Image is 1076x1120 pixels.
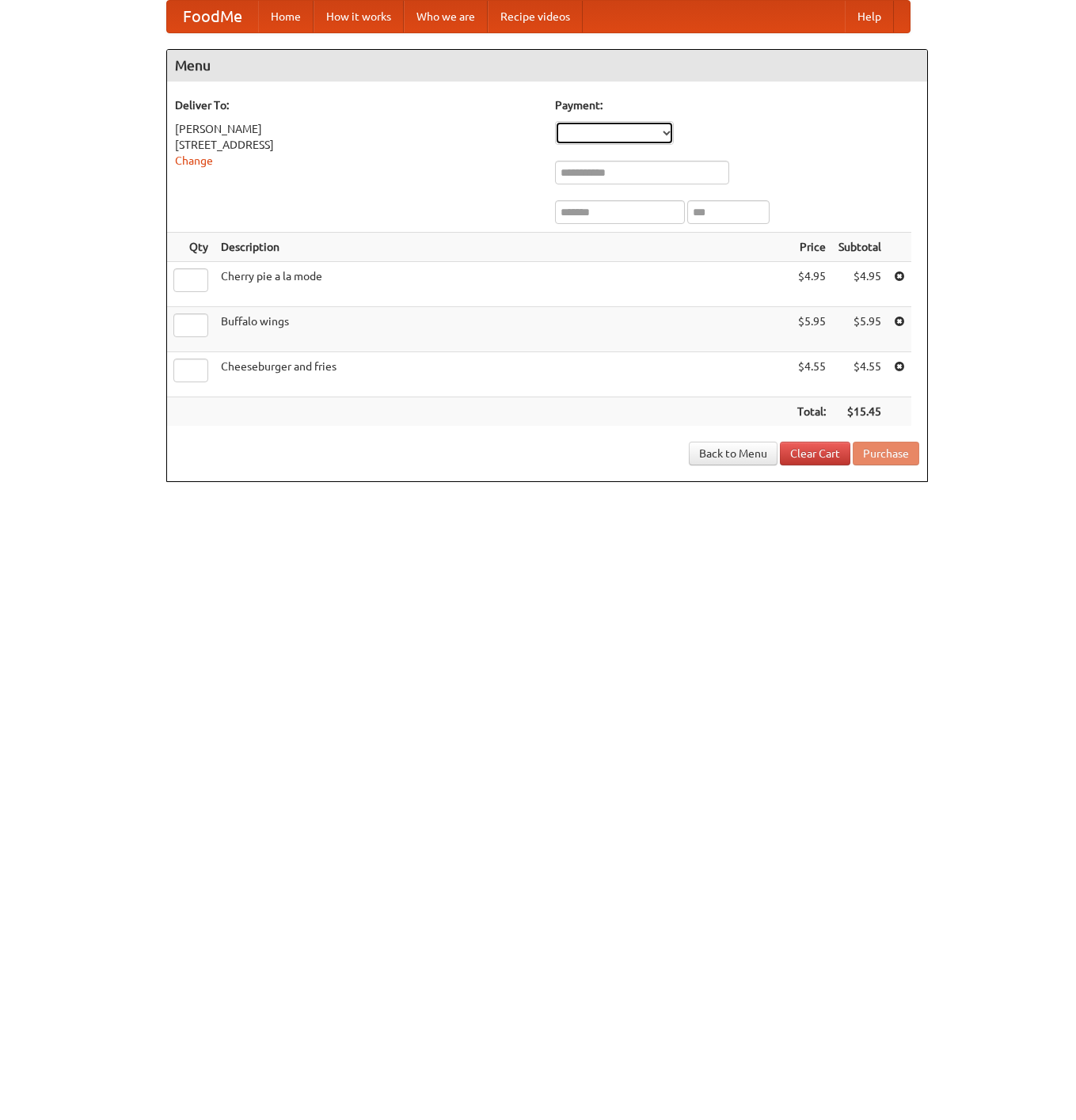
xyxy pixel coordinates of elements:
[215,352,791,397] td: Cheeseburger and fries
[791,233,832,262] th: Price
[845,1,894,32] a: Help
[215,262,791,307] td: Cherry pie a la mode
[832,307,888,352] td: $5.95
[791,262,832,307] td: $4.95
[404,1,488,32] a: Who we are
[832,233,888,262] th: Subtotal
[832,397,888,427] th: $15.45
[791,352,832,397] td: $4.55
[791,307,832,352] td: $5.95
[258,1,314,32] a: Home
[832,352,888,397] td: $4.55
[167,50,927,82] h4: Menu
[832,262,888,307] td: $4.95
[167,233,215,262] th: Qty
[689,442,778,465] a: Back to Menu
[314,1,404,32] a: How it works
[175,97,539,113] h5: Deliver To:
[167,1,258,32] a: FoodMe
[780,442,850,465] a: Clear Cart
[791,397,832,427] th: Total:
[175,154,213,167] a: Change
[215,233,791,262] th: Description
[555,97,919,113] h5: Payment:
[853,442,919,465] button: Purchase
[488,1,583,32] a: Recipe videos
[175,137,539,153] div: [STREET_ADDRESS]
[175,121,539,137] div: [PERSON_NAME]
[215,307,791,352] td: Buffalo wings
